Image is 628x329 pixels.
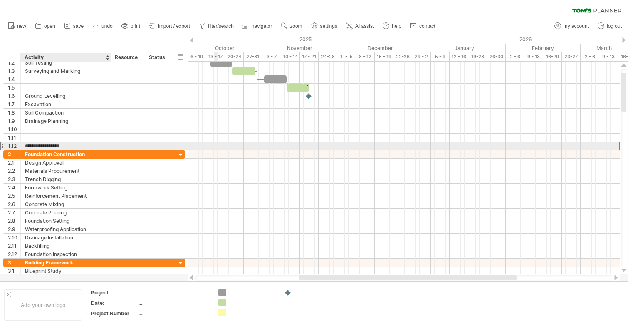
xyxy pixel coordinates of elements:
a: undo [90,21,115,32]
a: new [6,21,29,32]
div: 2 - 6 [581,52,599,61]
span: filter/search [208,23,234,29]
div: 22-26 [393,52,412,61]
a: navigator [240,21,274,32]
span: import / export [158,23,190,29]
div: 1.6 [8,92,20,100]
div: 20-24 [225,52,244,61]
div: 1.9 [8,117,20,125]
div: October 2025 [176,44,262,52]
div: Formwork Setting [25,184,106,192]
span: print [131,23,140,29]
div: Foundation Construction [25,150,106,158]
div: 26-30 [487,52,506,61]
a: AI assist [344,21,376,32]
div: 2.3 [8,175,20,183]
div: 1.7 [8,100,20,108]
div: 2.6 [8,200,20,208]
div: 3 - 7 [262,52,281,61]
a: my account [552,21,591,32]
div: 2.12 [8,250,20,258]
span: zoom [290,23,302,29]
div: 6 - 10 [188,52,206,61]
div: .... [296,289,341,296]
div: 3.1 [8,267,20,275]
div: Project Number [91,310,137,317]
div: 3 [8,259,20,267]
a: contact [408,21,438,32]
div: 27-31 [244,52,262,61]
div: 1.11 [8,134,20,142]
div: Foundation Setting [25,217,106,225]
div: 1.12 [8,142,20,150]
div: 2 [8,150,20,158]
div: 23-27 [562,52,581,61]
div: 24-28 [319,52,337,61]
span: undo [101,23,113,29]
div: 2.11 [8,242,20,250]
span: contact [419,23,435,29]
span: AI assist [355,23,374,29]
a: open [33,21,58,32]
div: 1.5 [8,84,20,92]
div: 16-20 [543,52,562,61]
div: Excavation [25,100,106,108]
a: log out [596,21,624,32]
div: November 2025 [262,44,337,52]
span: settings [320,23,337,29]
div: 1.3 [8,67,20,75]
div: Date: [91,299,137,307]
div: Add your own logo [4,289,82,321]
div: Status [149,53,167,62]
div: .... [138,289,208,296]
div: December 2025 [337,44,423,52]
div: 1 - 5 [337,52,356,61]
div: 1.10 [8,125,20,133]
div: Resource [115,53,140,62]
a: zoom [279,21,304,32]
div: Reinforcement Placement [25,192,106,200]
div: Ground Levelling [25,92,106,100]
div: Project: [91,289,137,296]
div: 1.8 [8,109,20,117]
div: Concrete Pouring [25,209,106,217]
div: Building Framework [25,259,106,267]
span: my account [564,23,589,29]
a: settings [309,21,340,32]
div: .... [230,299,276,306]
div: 10 - 14 [281,52,300,61]
div: 29 - 2 [412,52,431,61]
div: Drainage Installation [25,234,106,242]
div: Trench Digging [25,175,106,183]
div: 8 - 12 [356,52,375,61]
div: .... [138,310,208,317]
span: log out [607,23,622,29]
div: Waterproofing Application [25,225,106,233]
div: 2.4 [8,184,20,192]
a: filter/search [197,21,236,32]
div: February 2026 [506,44,581,52]
div: .... [230,289,276,296]
div: Blueprint Study [25,267,106,275]
div: 2.5 [8,192,20,200]
div: 2.10 [8,234,20,242]
a: save [62,21,86,32]
div: 5 - 9 [431,52,450,61]
div: 2 - 6 [506,52,524,61]
span: new [17,23,26,29]
span: navigator [252,23,272,29]
div: 2.1 [8,159,20,167]
div: 15 - 19 [375,52,393,61]
div: Activity [25,53,106,62]
div: 9 - 13 [599,52,618,61]
div: 2.8 [8,217,20,225]
div: 12 - 16 [450,52,468,61]
div: January 2026 [423,44,506,52]
div: 1.2 [8,59,20,67]
div: Design Approval [25,159,106,167]
div: 2.9 [8,225,20,233]
div: Soil Testing [25,59,106,67]
a: print [119,21,143,32]
a: help [381,21,404,32]
div: 19-23 [468,52,487,61]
